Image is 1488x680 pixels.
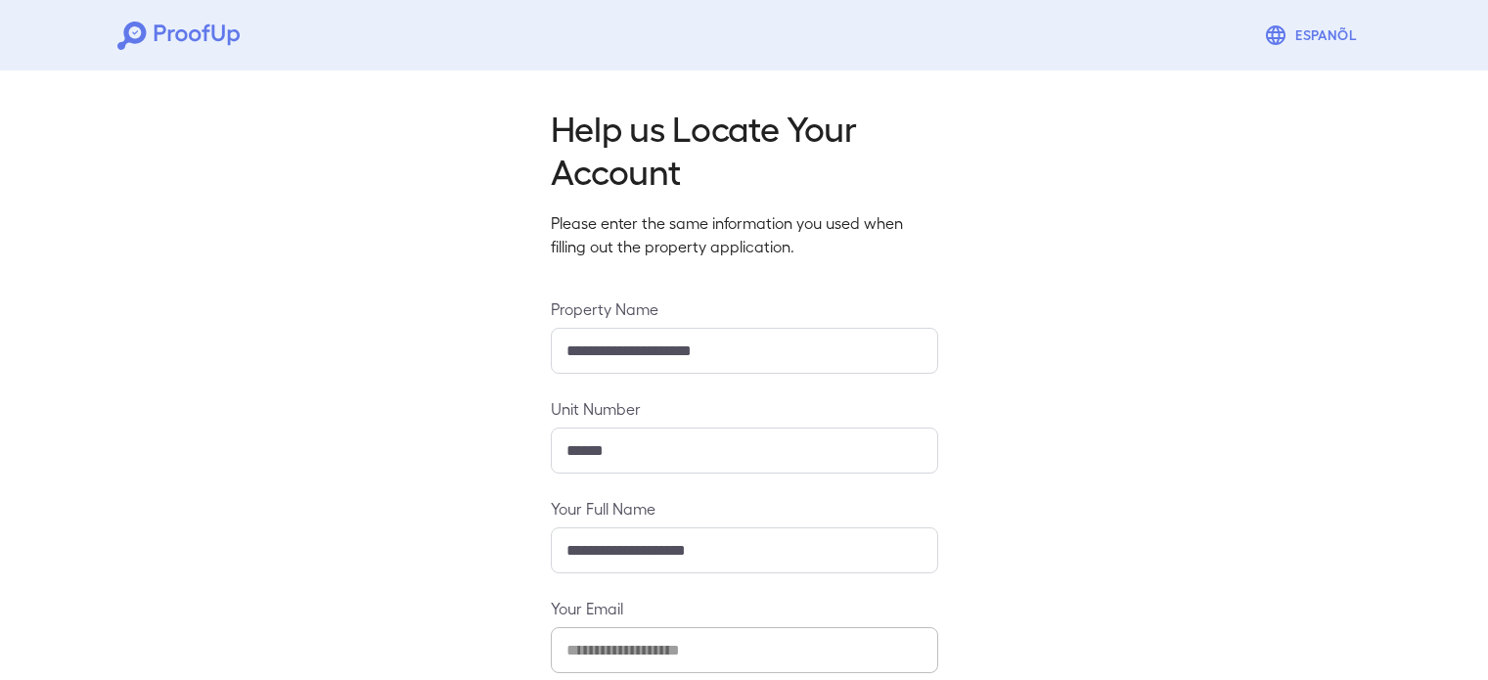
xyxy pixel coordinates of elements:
label: Property Name [551,297,938,320]
button: Espanõl [1256,16,1371,55]
label: Your Full Name [551,497,938,520]
label: Unit Number [551,397,938,420]
label: Your Email [551,597,938,619]
p: Please enter the same information you used when filling out the property application. [551,211,938,258]
h2: Help us Locate Your Account [551,106,938,192]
